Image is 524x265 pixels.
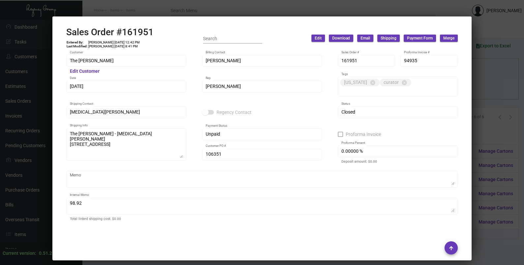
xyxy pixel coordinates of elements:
button: Email [357,35,373,42]
mat-chip: [US_STATE] [340,79,380,86]
mat-icon: cancel [401,80,407,86]
span: Payment Form [407,36,433,41]
button: Download [329,35,353,42]
mat-chip: curator [380,79,411,86]
mat-hint: Deposit amount: $0.00 [341,160,377,164]
span: Unpaid [206,131,220,137]
button: Shipping [377,35,400,42]
h2: Sales Order #161951 [66,27,154,38]
span: Shipping [381,36,396,41]
div: Current version: [3,250,36,257]
div: 0.51.2 [39,250,52,257]
span: Email [361,36,370,41]
span: Proforma Invoice [346,130,381,138]
button: Payment Form [404,35,436,42]
mat-icon: cancel [370,80,376,86]
span: Download [332,36,350,41]
mat-hint: Total linked shipping cost: $0.00 [70,217,121,221]
td: Entered By: [66,40,88,44]
mat-hint: Edit Customer [70,69,100,74]
span: Closed [341,109,355,115]
td: Last Modified: [66,44,88,48]
span: Edit [315,36,322,41]
td: [PERSON_NAME] [DATE] 8:41 PM [88,44,140,48]
td: [PERSON_NAME] [DATE] 12:42 PM [88,40,140,44]
button: Edit [311,35,325,42]
span: Regency Contact [217,108,251,116]
span: Merge [443,36,454,41]
button: Merge [440,35,458,42]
